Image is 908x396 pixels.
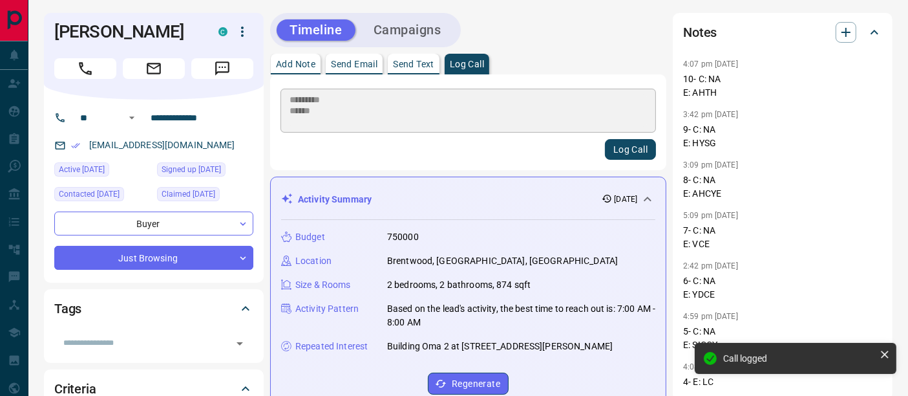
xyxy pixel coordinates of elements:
[683,312,738,321] p: 4:59 pm [DATE]
[54,212,253,236] div: Buyer
[295,254,332,268] p: Location
[162,163,221,176] span: Signed up [DATE]
[157,162,253,181] div: Fri Aug 01 2025
[295,340,368,353] p: Repeated Interest
[387,340,613,353] p: Building Oma 2 at [STREET_ADDRESS][PERSON_NAME]
[298,193,372,206] p: Activity Summary
[218,27,227,36] div: condos.ca
[361,19,454,41] button: Campaigns
[605,139,656,160] button: Log Call
[683,17,882,48] div: Notes
[428,373,509,395] button: Regenerate
[54,298,81,319] h2: Tags
[387,254,618,268] p: Brentwood, [GEOGRAPHIC_DATA], [GEOGRAPHIC_DATA]
[191,58,253,79] span: Message
[54,58,116,79] span: Call
[54,21,199,42] h1: [PERSON_NAME]
[276,60,315,69] p: Add Note
[450,60,484,69] p: Log Call
[683,123,882,150] p: 9- C: NA E: HYSG
[54,187,151,205] div: Thu Sep 11 2025
[281,188,655,212] div: Activity Summary[DATE]
[683,173,882,201] p: 8- C: NA E: AHCYE
[683,60,738,69] p: 4:07 pm [DATE]
[295,230,325,244] p: Budget
[59,188,120,201] span: Contacted [DATE]
[723,353,874,364] div: Call logged
[683,274,882,302] p: 6- C: NA E: YDCE
[71,141,80,150] svg: Email Verified
[393,60,434,69] p: Send Text
[89,140,235,150] a: [EMAIL_ADDRESS][DOMAIN_NAME]
[683,362,738,371] p: 4:08 pm [DATE]
[683,110,738,119] p: 3:42 pm [DATE]
[231,335,249,353] button: Open
[387,278,531,292] p: 2 bedrooms, 2 bathrooms, 874 sqft
[331,60,377,69] p: Send Email
[277,19,355,41] button: Timeline
[615,193,638,205] p: [DATE]
[124,110,140,126] button: Open
[683,261,738,270] p: 2:42 pm [DATE]
[123,58,185,79] span: Email
[683,325,882,352] p: 5- C: NA E: SICCY
[295,278,351,292] p: Size & Rooms
[683,224,882,251] p: 7- C: NA E: VCE
[683,211,738,220] p: 5:09 pm [DATE]
[54,246,253,270] div: Just Browsing
[157,187,253,205] div: Fri Aug 01 2025
[683,160,738,170] p: 3:09 pm [DATE]
[162,188,215,201] span: Claimed [DATE]
[387,230,419,244] p: 750000
[59,163,105,176] span: Active [DATE]
[683,72,882,100] p: 10- C: NA E: AHTH
[683,22,717,43] h2: Notes
[683,375,882,389] p: 4- E: LC
[54,293,253,324] div: Tags
[295,302,359,316] p: Activity Pattern
[54,162,151,181] div: Fri Aug 01 2025
[387,302,655,329] p: Based on the lead's activity, the best time to reach out is: 7:00 AM - 8:00 AM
